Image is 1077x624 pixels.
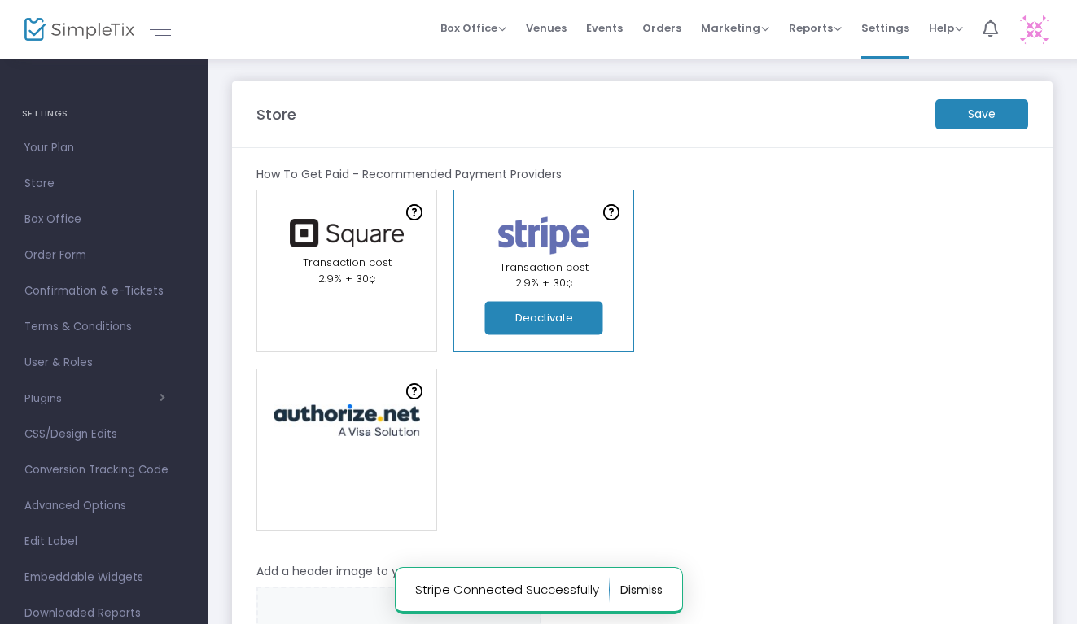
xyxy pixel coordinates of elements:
span: Terms & Conditions [24,316,183,338]
m-panel-subtitle: Add a header image to your store. [256,563,452,580]
span: Your Plan [24,137,183,159]
span: Box Office [440,20,506,36]
span: Venues [526,7,567,49]
span: CSS/Design Edits [24,424,183,445]
button: Deactivate [485,302,603,335]
span: Settings [861,7,909,49]
h4: SETTINGS [22,98,186,130]
span: Reports [789,20,842,36]
span: Downloaded Reports [24,603,183,624]
span: Marketing [701,20,769,36]
img: square.png [282,219,412,247]
span: Store [24,173,183,194]
span: User & Roles [24,352,183,373]
span: Order Form [24,245,183,266]
m-panel-title: Store [256,103,296,125]
span: Events [586,7,623,49]
span: Embeddable Widgets [24,567,183,588]
m-panel-subtitle: How To Get Paid - Recommended Payment Providers [256,166,562,183]
span: Box Office [24,209,183,230]
span: Edit Label [24,531,183,552]
span: Confirmation & e-Tickets [24,281,183,302]
span: Conversion Tracking Code [24,460,183,481]
img: authorize.jpg [265,404,428,436]
img: question-mark [406,383,422,399]
img: question-mark [603,204,619,220]
m-button: Save [935,99,1028,129]
span: Transaction cost [500,260,589,275]
p: Stripe Connected Successfully [415,577,610,603]
span: Orders [642,7,681,49]
button: Plugins [24,392,165,405]
span: 2.9% + 30¢ [318,271,376,286]
button: dismiss [620,577,663,603]
span: Transaction cost [303,255,392,270]
img: stripe.png [489,213,599,258]
span: Advanced Options [24,495,183,517]
span: 2.9% + 30¢ [515,275,573,290]
img: question-mark [406,204,422,220]
span: Help [929,20,963,36]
